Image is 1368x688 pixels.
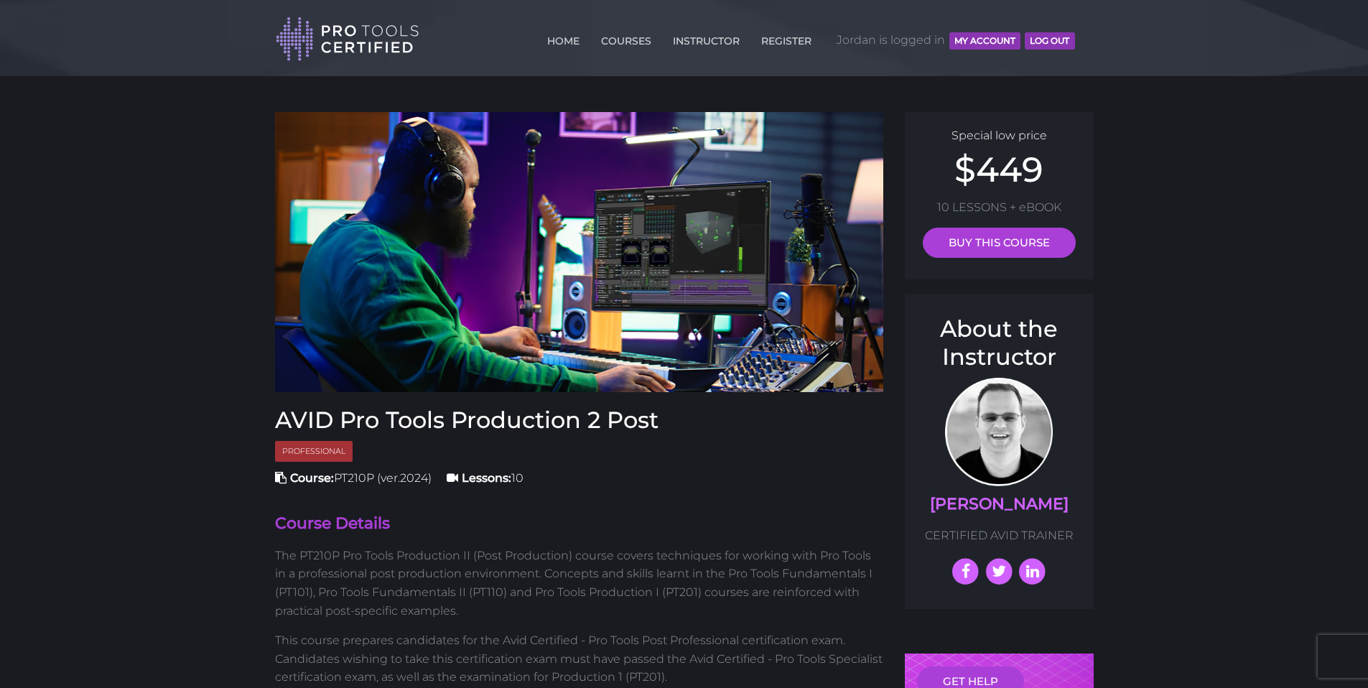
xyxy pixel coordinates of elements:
p: CERTIFIED AVID TRAINER [919,526,1079,545]
a: COURSES [597,27,655,50]
p: This course prepares candidates for the Avid Certified - Pro Tools Post Professional certificatio... [275,631,884,687]
span: Professional [275,441,353,462]
img: AVID Pro Tools User in front of computer [275,112,884,392]
h3: AVID Pro Tools Production 2 Post [275,406,884,434]
span: 10 [447,471,524,485]
h2: $449 [919,152,1079,187]
a: BUY THIS COURSE [923,228,1076,258]
img: Pro Tools Certified Logo [276,16,419,62]
img: Prof. Scott [945,378,1053,486]
h3: About the Instructor [919,315,1079,371]
a: [PERSON_NAME] [930,494,1069,513]
span: PT210P (ver.2024) [275,471,432,485]
h4: Course Details [275,513,884,535]
a: INSTRUCTOR [669,27,743,50]
p: 10 LESSONS + eBOOK [919,198,1079,217]
button: Log Out [1025,32,1074,50]
p: The PT210P Pro Tools Production II (Post Production) course covers techniques for working with Pr... [275,547,884,620]
a: REGISTER [758,27,815,50]
a: HOME [544,27,583,50]
strong: Lessons: [462,471,511,485]
span: Jordan is logged in [837,19,1075,62]
span: Special low price [951,129,1047,142]
strong: Course: [290,471,334,485]
button: MY ACCOUNT [949,32,1020,50]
